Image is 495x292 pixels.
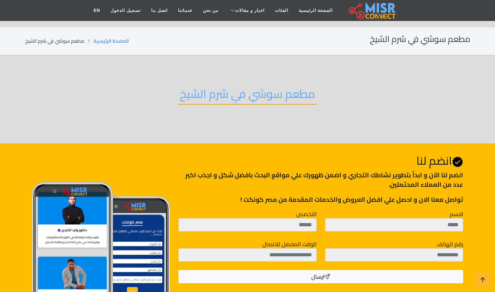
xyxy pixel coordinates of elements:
[235,7,264,14] span: اخبار و مقالات
[294,4,338,17] a: الصفحة الرئيسية
[262,240,317,248] label: الوقت المفضل للاتصال
[178,154,463,168] h2: انضم لنا
[370,34,470,44] h2: مطعم سوشي في شرم الشيخ
[178,270,463,283] button: ارسال
[146,4,173,17] a: اتصل بنا
[452,156,463,168] svg: Verified account
[437,240,463,248] label: رقم الهاتف
[198,4,224,17] a: من نحن
[89,4,106,17] a: EN
[105,4,146,17] a: تسجيل الدخول
[25,37,93,45] li: مطعم سوشي في شرم الشيخ
[178,170,463,189] p: انضم لنا اﻵن و ابدأ بتطوير نشاطك التجاري و اضمن ظهورك علي مواقع البحث بافضل شكل و اجذب اكبر عدد م...
[178,87,317,105] h2: مطعم سوشي في شرم الشيخ
[270,4,294,17] a: الفئات
[93,36,129,45] a: الصفحة الرئيسية
[296,210,317,218] label: التخصص
[173,4,198,17] a: خدماتنا
[450,210,463,218] label: الاسم
[349,2,396,19] img: main.misr_connect
[224,4,270,17] a: اخبار و مقالات
[178,195,463,204] p: تواصل معنا الان و احصل علي افضل العروض والخدمات المقدمة من مصر كونكت !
